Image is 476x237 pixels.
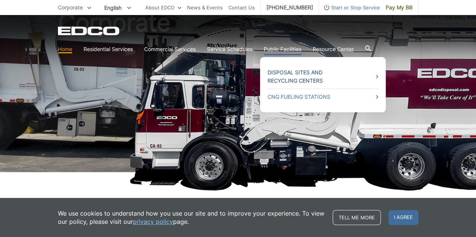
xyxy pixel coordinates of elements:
[228,3,255,12] a: Contact Us
[58,209,325,226] p: We use cookies to understand how you use our site and to improve your experience. To view our pol...
[388,210,418,225] span: I agree
[187,3,223,12] a: News & Events
[268,68,378,85] a: Disposal Sites and Recycling Centers
[84,45,133,53] a: Residential Services
[58,26,120,35] a: EDCD logo. Return to the homepage.
[145,3,181,12] a: About EDCO
[386,3,412,12] span: Pay My Bill
[333,210,381,225] a: Tell me more
[264,45,301,53] a: Public Facilities
[58,11,418,175] h1: Corporate
[133,217,173,226] a: privacy policy
[99,2,137,14] span: English
[144,45,196,53] a: Commercial Services
[268,93,378,101] a: CNG Fueling Stations
[58,45,72,53] a: Home
[207,45,252,53] a: Service Schedules
[58,4,83,11] span: Corporate
[313,45,354,53] a: Resource Center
